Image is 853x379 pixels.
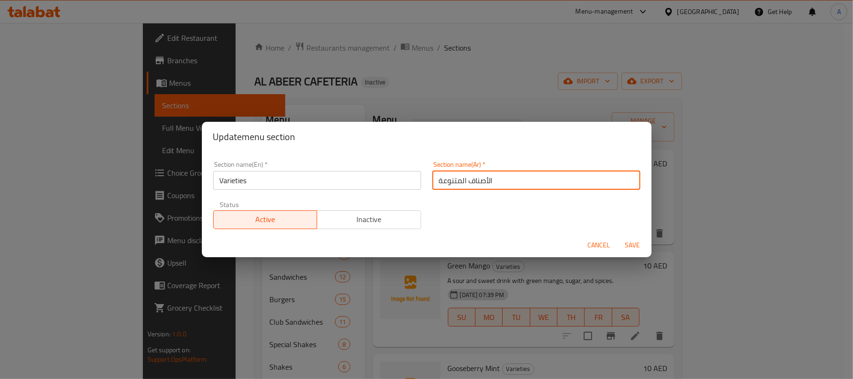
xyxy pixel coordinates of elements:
[317,210,421,229] button: Inactive
[584,237,614,254] button: Cancel
[213,210,318,229] button: Active
[321,213,417,226] span: Inactive
[622,239,644,251] span: Save
[618,237,648,254] button: Save
[432,171,640,190] input: Please enter section name(ar)
[217,213,314,226] span: Active
[213,129,640,144] h2: Update menu section
[588,239,610,251] span: Cancel
[213,171,421,190] input: Please enter section name(en)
